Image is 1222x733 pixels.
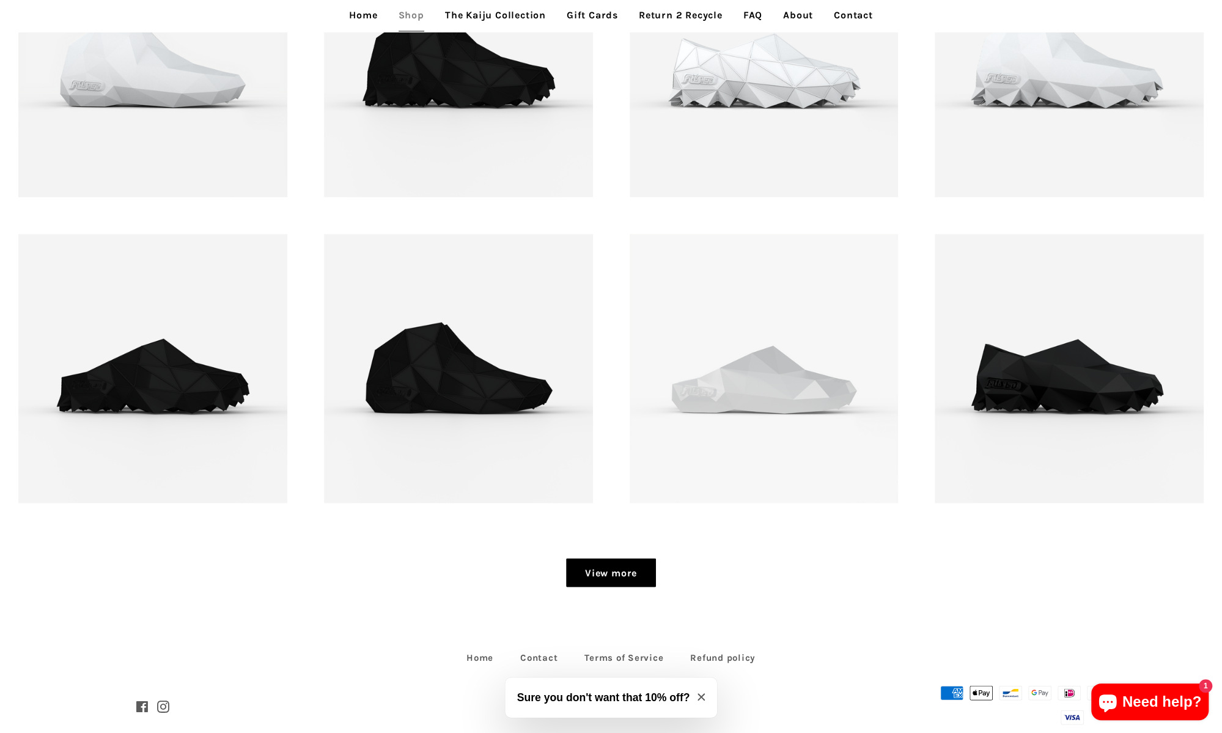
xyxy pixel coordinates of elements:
inbox-online-store-chat: Shopify online store chat [1088,683,1212,723]
a: [3D printed Shoes] - lightweight custom 3dprinted shoes sneakers sandals fused footwear [324,234,593,503]
a: Refund policy [678,648,768,667]
a: [3D printed Shoes] - lightweight custom 3dprinted shoes sneakers sandals fused footwear [18,234,287,503]
a: View more [566,558,656,587]
a: [3D printed Shoes] - lightweight custom 3dprinted shoes sneakers sandals fused footwear [630,234,899,503]
a: [3D printed Shoes] - lightweight custom 3dprinted shoes sneakers sandals fused footwear [935,234,1204,503]
a: Home [454,648,506,667]
a: Contact [508,648,570,667]
a: Terms of Service [572,648,675,667]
